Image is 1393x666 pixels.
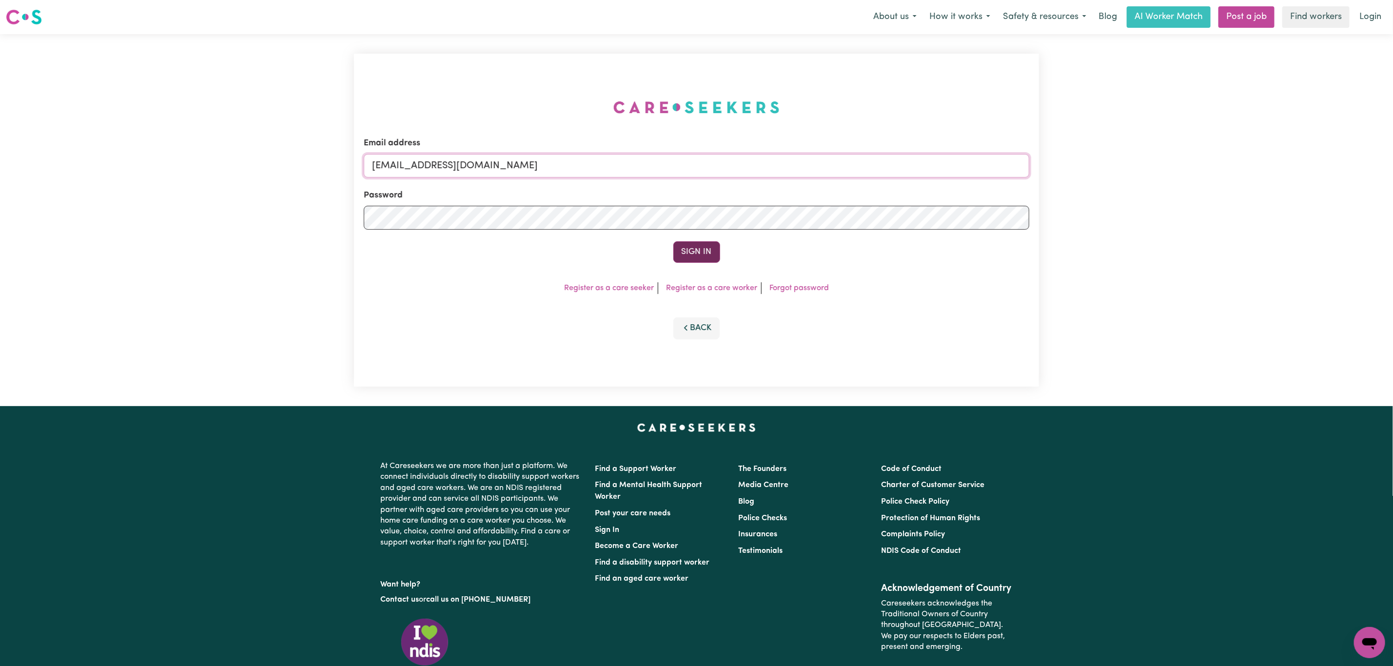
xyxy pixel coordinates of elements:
a: Careseekers logo [6,6,42,28]
a: Media Centre [738,481,788,489]
a: Protection of Human Rights [881,514,980,522]
a: Testimonials [738,547,783,555]
a: AI Worker Match [1127,6,1211,28]
a: call us on [PHONE_NUMBER] [427,596,531,604]
input: Email address [364,154,1029,177]
a: Post your care needs [595,509,671,517]
a: Police Checks [738,514,787,522]
a: Complaints Policy [881,530,945,538]
a: Code of Conduct [881,465,942,473]
button: Sign In [673,241,720,263]
a: Register as a care seeker [564,284,654,292]
p: Want help? [381,575,584,590]
a: Insurances [738,530,777,538]
a: Post a job [1218,6,1275,28]
a: Police Check Policy [881,498,949,506]
a: Charter of Customer Service [881,481,984,489]
a: Blog [1093,6,1123,28]
a: NDIS Code of Conduct [881,547,961,555]
button: Back [673,317,720,339]
a: Sign In [595,526,620,534]
a: Find an aged care worker [595,575,689,583]
a: Become a Care Worker [595,542,679,550]
h2: Acknowledgement of Country [881,583,1012,594]
a: Login [1354,6,1387,28]
a: Contact us [381,596,419,604]
button: About us [867,7,923,27]
p: or [381,590,584,609]
img: Careseekers logo [6,8,42,26]
a: Find a disability support worker [595,559,710,567]
a: The Founders [738,465,786,473]
a: Blog [738,498,754,506]
a: Forgot password [769,284,829,292]
iframe: Button to launch messaging window, conversation in progress [1354,627,1385,658]
button: Safety & resources [997,7,1093,27]
label: Password [364,189,403,202]
label: Email address [364,137,420,150]
a: Register as a care worker [666,284,757,292]
button: How it works [923,7,997,27]
p: At Careseekers we are more than just a platform. We connect individuals directly to disability su... [381,457,584,552]
a: Find a Support Worker [595,465,677,473]
a: Find workers [1282,6,1350,28]
p: Careseekers acknowledges the Traditional Owners of Country throughout [GEOGRAPHIC_DATA]. We pay o... [881,594,1012,657]
a: Find a Mental Health Support Worker [595,481,703,501]
a: Careseekers home page [637,424,756,431]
